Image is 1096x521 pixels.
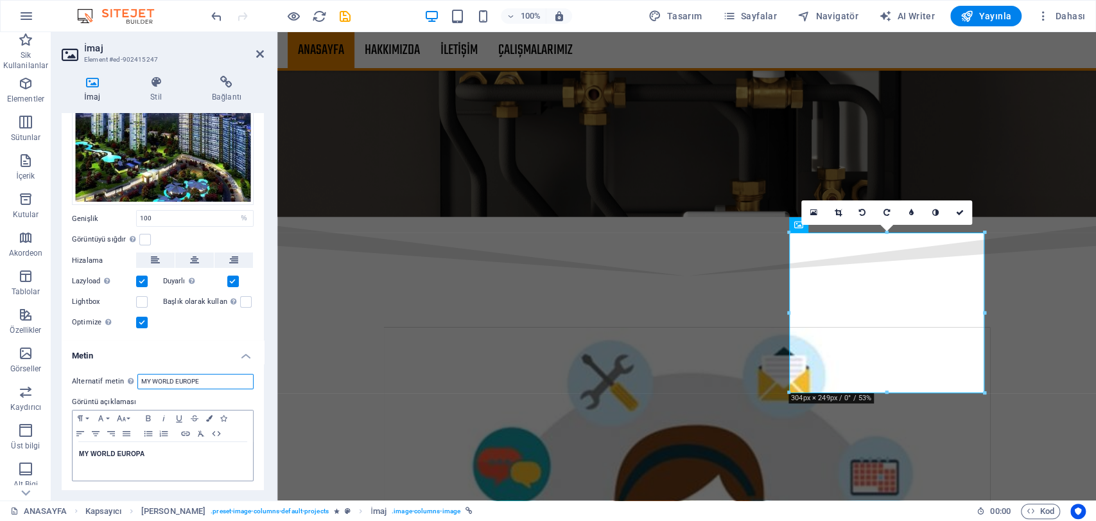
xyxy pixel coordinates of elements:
button: Unordered List [141,426,156,441]
button: Italic (Ctrl+I) [156,411,171,426]
button: Font Size [114,411,134,426]
p: Görseller [10,364,41,374]
button: Dahası [1032,6,1090,26]
label: Hizalama [72,253,136,269]
label: Optimize [72,315,136,330]
span: 00 00 [990,504,1010,519]
nav: breadcrumb [85,504,473,519]
i: Kaydet (Ctrl+S) [338,9,352,24]
button: Tasarım [643,6,707,26]
button: Bold (Ctrl+B) [141,411,156,426]
button: Icons [216,411,231,426]
p: Elementler [7,94,44,104]
i: Geri al: Alternatif metni değiştir (Ctrl+Z) [209,9,224,24]
p: Akordeon [9,248,43,258]
label: Genişlik [72,215,136,222]
h6: Oturum süresi [977,504,1011,519]
label: Görüntüyü sığdır [72,232,139,247]
p: Alt Bigi [13,479,39,490]
span: Dahası [1037,10,1085,22]
label: Duyarlı [163,274,227,289]
p: Sütunlar [11,132,41,143]
label: Lightbox [72,294,136,310]
a: Bulanıklaştırma [899,200,923,225]
label: Alternatif metin [72,374,137,389]
h4: İmaj [62,76,128,103]
h2: İmaj [84,42,264,54]
span: Seçmek için tıkla. Düzenlemek için çift tıkla [370,504,387,519]
label: Lazyload [72,274,136,289]
button: AI Writer [874,6,940,26]
i: Element bir animasyon içeriyor [334,508,340,515]
button: Align Left [73,426,88,441]
input: Alternatif metin... [137,374,254,389]
img: Editor Logo [74,8,170,24]
button: 100% [501,8,546,24]
span: . preset-image-columns-default-projects [211,504,329,519]
h4: Bağlantı [189,76,264,103]
button: Underline (Ctrl+U) [171,411,187,426]
button: Sayfalar [717,6,782,26]
p: Kaydırıcı [10,402,41,412]
p: Özellikler [10,325,41,335]
span: Tasarım [648,10,702,22]
i: Bu element, özelleştirilebilir bir ön ayar [345,508,351,515]
p: Üst bilgi [11,441,40,451]
button: Ordered List [156,426,171,441]
button: Navigatör [792,6,864,26]
button: Align Center [88,426,103,441]
p: Tablolar [12,287,40,297]
span: AI Writer [879,10,935,22]
h3: Element #ed-902415247 [84,54,238,66]
button: Yayınla [950,6,1022,26]
span: Seçmek için tıkla. Düzenlemek için çift tıkla [85,504,121,519]
span: Sayfalar [722,10,777,22]
button: Align Right [103,426,119,441]
span: Kod [1027,504,1054,519]
a: Seçimi iptal etmek için tıkla. Sayfaları açmak için çift tıkla [10,504,67,519]
button: reload [311,8,327,24]
span: : [999,506,1001,516]
button: HTML [209,426,224,441]
h4: MY WORLD EUROPA [79,448,247,460]
a: Onayla ( Ctrl ⏎ ) [948,200,972,225]
h4: Stil [128,76,189,103]
h6: 100% [520,8,541,24]
button: undo [209,8,224,24]
button: Usercentrics [1070,504,1086,519]
button: Font Family [93,411,114,426]
span: Seçmek için tıkla. Düzenlemek için çift tıkla [141,504,205,519]
a: 90° sağa döndür [874,200,899,225]
button: Colors [202,411,216,426]
label: Görüntü açıklaması [72,394,254,410]
button: Paragraph Format [73,411,93,426]
p: İçerik [16,171,35,181]
button: Strikethrough [187,411,202,426]
button: Align Justify [119,426,134,441]
button: save [337,8,352,24]
span: . image-columns-image [392,504,460,519]
span: Navigatör [797,10,858,22]
a: 90° sola döndür [850,200,874,225]
button: Insert Link [178,426,193,441]
a: Dosya yöneticisinden, stok fotoğraflardan dosyalar seçin veya dosya(lar) yükleyin [801,200,826,225]
span: Yayınla [961,10,1011,22]
i: Bu element bağlantılı [465,508,473,515]
p: Kutular [13,209,39,220]
label: Başlık olarak kullan [163,294,241,310]
h4: Metin [62,340,264,364]
button: Clear Formatting [193,426,209,441]
a: Gri tonlama [923,200,948,225]
a: Kırpma modu [826,200,850,225]
div: 19e3de00-fccc-489d-9fee-c191365fd387-jZr4v5pYpDezneDkDKx1DA.jpg [72,82,254,206]
div: Tasarım (Ctrl+Alt+Y) [643,6,707,26]
button: Kod [1021,504,1060,519]
button: Ön izleme modundan çıkıp düzenlemeye devam etmek için buraya tıklayın [286,8,301,24]
i: Sayfayı yeniden yükleyin [312,9,327,24]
